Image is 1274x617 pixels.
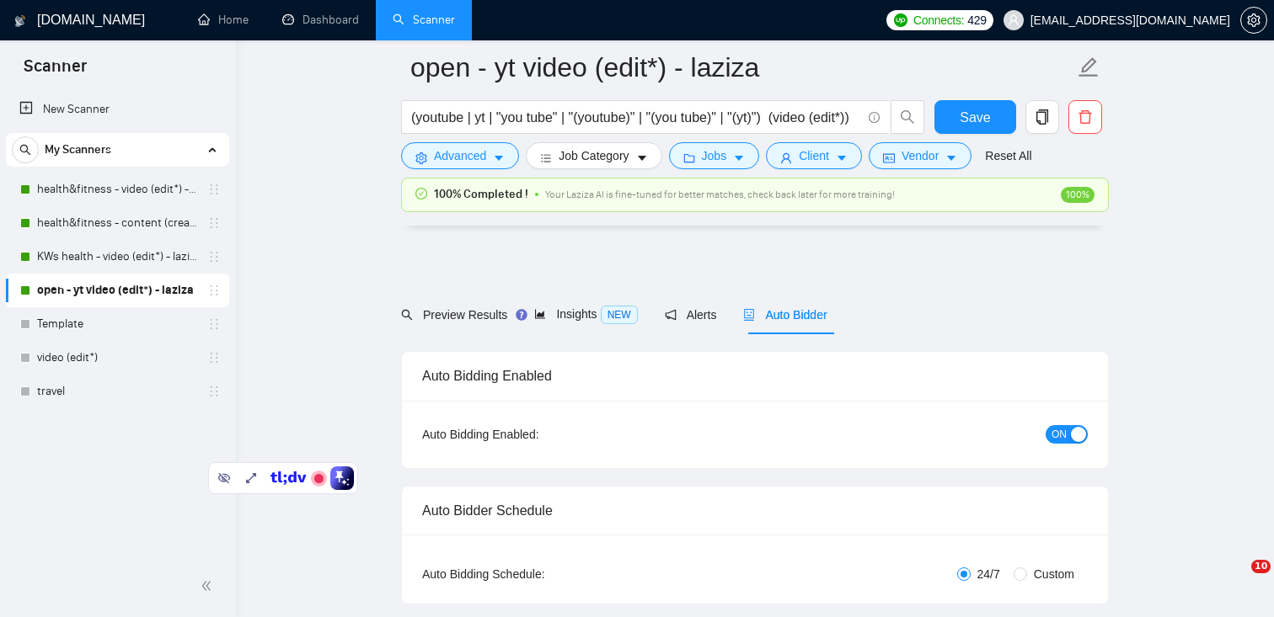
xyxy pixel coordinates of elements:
div: Auto Bidding Enabled [422,352,1088,400]
button: folderJobscaret-down [669,142,760,169]
span: NEW [601,306,638,324]
span: Vendor [902,146,939,165]
a: health&fitness - video (edit*) - laziza [37,173,197,206]
span: holder [207,183,221,196]
div: Auto Bidder Schedule [422,487,1088,535]
span: delete [1069,109,1101,125]
span: caret-down [836,152,848,164]
span: check-circle [415,188,427,199]
span: My Scanners [45,133,111,167]
a: KWs health - video (edit*) - laziza [37,240,197,274]
span: setting [1241,13,1266,27]
button: settingAdvancedcaret-down [401,142,519,169]
span: caret-down [733,152,745,164]
span: Auto Bidder [743,308,827,322]
a: searchScanner [393,13,455,27]
a: Template [37,307,197,341]
span: holder [207,317,221,331]
button: Save [934,100,1016,134]
a: open - yt video (edit*) - laziza [37,274,197,307]
span: 100% Completed ! [434,185,528,204]
span: folder [683,152,695,164]
span: Your Laziza AI is fine-tuned for better matches, check back later for more training! [545,189,895,200]
span: holder [207,216,221,230]
a: dashboardDashboard [282,13,359,27]
span: Job Category [559,146,629,165]
span: Save [960,107,990,128]
span: caret-down [636,152,648,164]
a: setting [1240,13,1267,27]
span: ON [1052,425,1067,444]
span: caret-down [493,152,505,164]
span: user [780,152,792,164]
button: barsJob Categorycaret-down [526,142,661,169]
a: travel [37,375,197,408]
span: Client [799,146,829,165]
span: 100% [1061,187,1095,203]
iframe: Intercom live chat [1217,560,1257,600]
span: idcard [883,152,895,164]
span: search [891,109,923,125]
span: 24/7 [971,565,1007,583]
span: caret-down [945,152,957,164]
li: My Scanners [6,133,229,408]
span: notification [665,309,677,321]
span: 10 [1251,560,1271,573]
div: Auto Bidding Enabled: [422,425,644,444]
li: New Scanner [6,93,229,126]
span: area-chart [534,308,546,320]
span: Insights [534,307,637,321]
img: upwork-logo.png [894,13,907,27]
span: copy [1026,109,1058,125]
button: search [891,100,924,134]
span: info-circle [869,112,880,123]
span: Alerts [665,308,717,322]
img: logo [14,8,26,35]
span: bars [540,152,552,164]
button: search [12,136,39,163]
span: setting [415,152,427,164]
a: video (edit*) [37,341,197,375]
a: Reset All [985,146,1031,165]
span: Advanced [434,146,486,165]
button: userClientcaret-down [766,142,862,169]
span: Jobs [702,146,727,165]
span: holder [207,385,221,398]
span: search [401,309,413,321]
button: copy [1025,100,1059,134]
span: search [13,144,38,156]
span: holder [207,284,221,297]
span: user [1008,14,1020,26]
button: setting [1240,7,1267,34]
button: delete [1068,100,1102,134]
input: Scanner name... [410,46,1074,88]
span: double-left [201,577,217,594]
span: holder [207,351,221,364]
span: edit [1078,56,1100,78]
a: homeHome [198,13,249,27]
span: Custom [1027,565,1081,583]
span: Connects: [913,11,964,29]
span: Scanner [10,54,100,89]
span: holder [207,250,221,263]
div: Tooltip anchor [514,307,529,322]
a: New Scanner [19,93,216,126]
span: 429 [967,11,986,29]
button: idcardVendorcaret-down [869,142,972,169]
a: health&fitness - content (creat*) - laziza [37,206,197,240]
input: Search Freelance Jobs... [411,107,861,128]
span: robot [743,309,755,321]
span: Preview Results [401,308,507,322]
div: Auto Bidding Schedule: [422,565,644,583]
